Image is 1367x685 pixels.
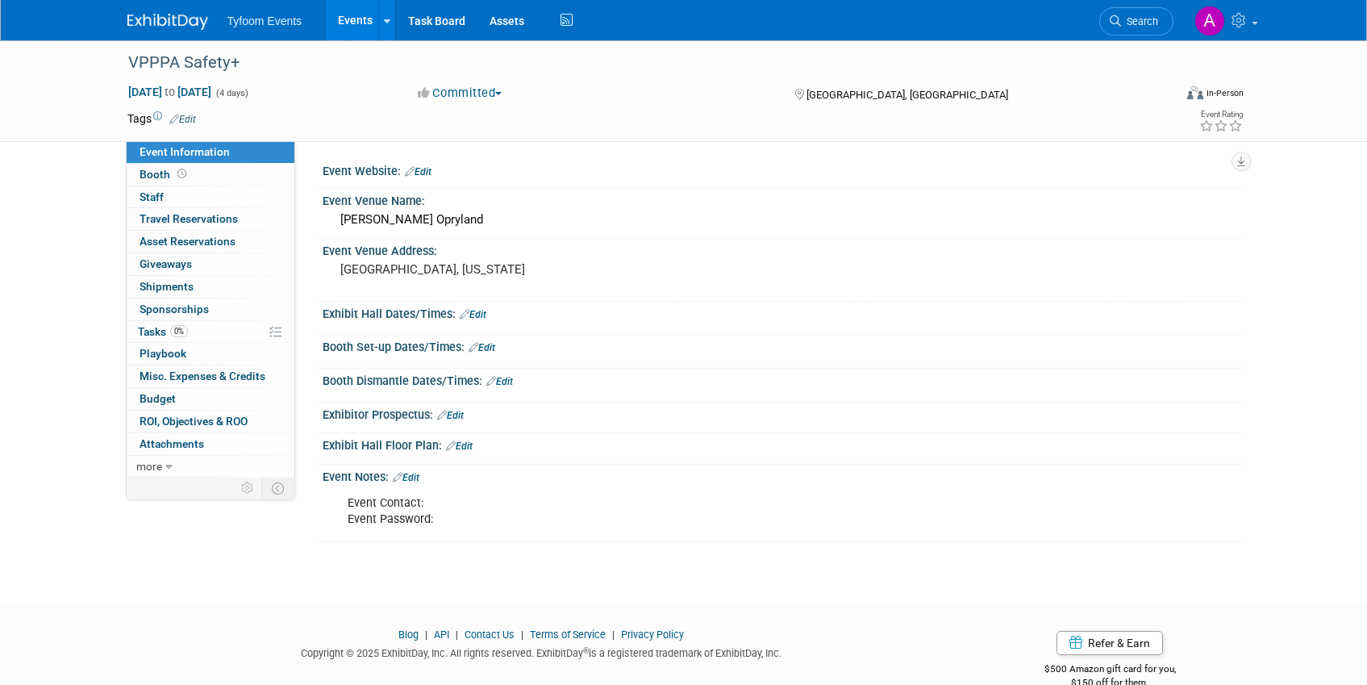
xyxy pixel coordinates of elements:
[621,629,684,641] a: Privacy Policy
[127,299,294,320] a: Sponsorships
[140,280,194,293] span: Shipments
[323,465,1240,486] div: Event Notes:
[412,85,508,102] button: Committed
[234,478,262,499] td: Personalize Event Tab Strip
[127,456,294,478] a: more
[1057,631,1163,655] a: Refer & Earn
[140,437,204,450] span: Attachments
[174,168,190,180] span: Booth not reserved yet
[437,410,464,421] a: Edit
[127,433,294,455] a: Attachments
[140,370,265,382] span: Misc. Expenses & Credits
[140,168,190,181] span: Booth
[127,365,294,387] a: Misc. Expenses & Credits
[465,629,515,641] a: Contact Us
[1199,111,1243,119] div: Event Rating
[323,302,1240,323] div: Exhibit Hall Dates/Times:
[421,629,431,641] span: |
[469,342,495,353] a: Edit
[452,629,462,641] span: |
[323,189,1240,209] div: Event Venue Name:
[335,207,1228,232] div: [PERSON_NAME] Opryland
[517,629,527,641] span: |
[127,276,294,298] a: Shipments
[170,325,188,337] span: 0%
[398,629,419,641] a: Blog
[530,629,606,641] a: Terms of Service
[127,411,294,432] a: ROI, Objectives & ROO
[340,262,687,277] pre: [GEOGRAPHIC_DATA], [US_STATE]
[127,253,294,275] a: Giveaways
[140,190,164,203] span: Staff
[169,114,196,125] a: Edit
[1206,87,1244,99] div: In-Person
[336,487,1063,536] div: Event Contact: Event Password:
[127,186,294,208] a: Staff
[140,392,176,405] span: Budget
[138,325,188,338] span: Tasks
[140,303,209,315] span: Sponsorships
[140,257,192,270] span: Giveaways
[323,239,1240,259] div: Event Venue Address:
[446,441,473,452] a: Edit
[136,460,162,473] span: more
[608,629,619,641] span: |
[1099,7,1173,36] a: Search
[460,309,486,320] a: Edit
[127,231,294,253] a: Asset Reservations
[1194,6,1225,36] img: Angie Nichols
[127,85,212,99] span: [DATE] [DATE]
[486,376,513,387] a: Edit
[323,433,1240,454] div: Exhibit Hall Floor Plan:
[123,48,1149,77] div: VPPPA Safety+
[140,235,235,248] span: Asset Reservations
[215,88,248,98] span: (4 days)
[127,208,294,230] a: Travel Reservations
[140,347,186,360] span: Playbook
[127,164,294,186] a: Booth
[127,321,294,343] a: Tasks0%
[405,166,431,178] a: Edit
[227,15,302,27] span: Tyfoom Events
[323,159,1240,180] div: Event Website:
[127,111,196,127] td: Tags
[1187,86,1203,99] img: Format-Inperson.png
[261,478,294,499] td: Toggle Event Tabs
[323,335,1240,356] div: Booth Set-up Dates/Times:
[127,642,956,661] div: Copyright © 2025 ExhibitDay, Inc. All rights reserved. ExhibitDay is a registered trademark of Ex...
[140,212,238,225] span: Travel Reservations
[127,388,294,410] a: Budget
[1078,84,1244,108] div: Event Format
[583,646,589,655] sup: ®
[140,145,230,158] span: Event Information
[127,14,208,30] img: ExhibitDay
[162,86,177,98] span: to
[434,629,449,641] a: API
[1121,15,1158,27] span: Search
[323,369,1240,390] div: Booth Dismantle Dates/Times:
[806,89,1008,101] span: [GEOGRAPHIC_DATA], [GEOGRAPHIC_DATA]
[127,141,294,163] a: Event Information
[127,343,294,365] a: Playbook
[393,472,419,483] a: Edit
[140,415,248,428] span: ROI, Objectives & ROO
[323,403,1240,424] div: Exhibitor Prospectus:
